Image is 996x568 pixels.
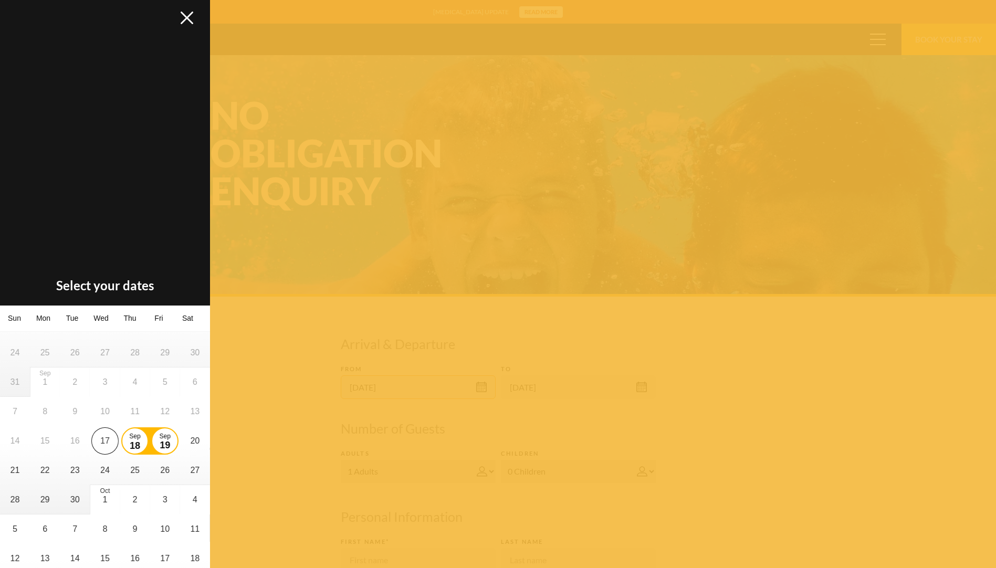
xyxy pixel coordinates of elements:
[122,433,148,439] span: Sep
[30,514,60,544] li: 6
[120,397,150,426] li: 11
[144,306,173,332] li: Fri
[60,338,90,367] li: 26
[90,367,120,397] li: 3
[87,306,116,332] li: Wed
[60,485,90,514] li: 30
[100,436,110,445] span: 17
[120,485,150,514] li: 2
[60,456,90,485] li: 23
[56,266,154,306] h3: Select your dates
[173,306,202,332] li: Sat
[150,485,180,514] li: 3
[180,514,210,544] li: 11
[90,338,120,367] li: 27
[180,397,210,426] li: 13
[60,514,90,544] li: 7
[120,456,150,485] li: 25
[120,338,150,367] li: 28
[30,485,60,514] li: 29
[60,367,90,397] li: 2
[90,488,120,494] span: Oct
[160,440,170,450] span: 19
[150,397,180,426] li: 12
[120,514,150,544] li: 9
[30,426,60,456] li: 15
[152,433,177,439] span: Sep
[150,426,180,456] li: 19
[150,456,180,485] li: 26
[150,514,180,544] li: 10
[180,426,210,456] li: 20
[30,397,60,426] li: 8
[60,397,90,426] li: 9
[180,485,210,514] li: 4
[30,370,60,376] span: Sep
[150,338,180,367] li: 29
[29,306,58,332] li: Mon
[130,440,140,451] span: 18
[180,367,210,397] li: 6
[90,456,120,485] li: 24
[116,306,144,332] li: Thu
[58,306,87,332] li: Tue
[180,456,210,485] li: 27
[90,485,120,514] li: 1
[30,456,60,485] li: 22
[90,514,120,544] li: 8
[180,338,210,367] li: 30
[120,367,150,397] li: 4
[90,397,120,426] li: 10
[120,426,150,456] li: 18
[60,426,90,456] li: 16
[30,338,60,367] li: 25
[30,367,60,397] li: 1
[150,367,180,397] li: 5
